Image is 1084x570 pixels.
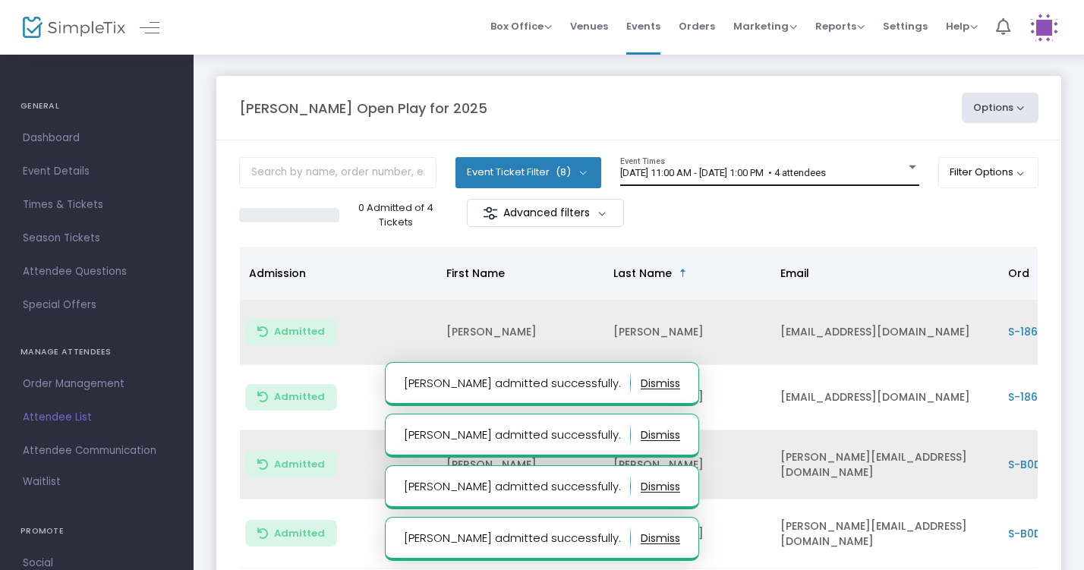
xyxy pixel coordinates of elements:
span: Reports [815,19,865,33]
button: Options [962,93,1039,123]
td: [PERSON_NAME] [437,300,604,365]
span: Order Management [23,374,171,394]
button: dismiss [641,526,680,550]
span: S-B0D115B0-1 [1008,457,1079,472]
span: First Name [446,266,505,281]
img: filter [483,206,498,221]
span: Admission [249,266,306,281]
button: Admitted [245,520,337,546]
button: dismiss [641,474,680,499]
p: [PERSON_NAME] admitted successfully. [404,371,631,395]
td: [PERSON_NAME] [604,300,771,365]
span: Sortable [677,267,689,279]
span: Special Offers [23,295,171,315]
button: Admitted [245,451,337,477]
m-button: Advanced filters [467,199,624,227]
span: S-B0D115B0-1 [1008,526,1079,541]
td: [PERSON_NAME][EMAIL_ADDRESS][DOMAIN_NAME] [771,430,999,499]
span: Events [626,7,660,46]
span: Times & Tickets [23,195,171,215]
input: Search by name, order number, email, ip address [239,157,436,188]
button: Admitted [245,384,337,411]
button: Admitted [245,319,337,345]
div: Data table [240,247,1038,568]
span: [DATE] 11:00 AM - [DATE] 1:00 PM • 4 attendees [620,167,826,178]
span: Help [946,19,978,33]
button: dismiss [641,371,680,395]
button: Filter Options [938,157,1039,187]
span: Orders [679,7,715,46]
span: Last Name [613,266,672,281]
span: (8) [556,166,571,178]
span: Venues [570,7,608,46]
span: Settings [883,7,928,46]
td: [EMAIL_ADDRESS][DOMAIN_NAME] [771,365,999,430]
span: Attendee Communication [23,441,171,461]
span: Admitted [274,391,325,403]
button: Event Ticket Filter(8) [455,157,601,187]
span: Waitlist [23,474,61,490]
h4: PROMOTE [20,516,173,546]
span: Admitted [274,527,325,540]
p: 0 Admitted of 4 Tickets [345,200,446,230]
span: Order ID [1008,266,1054,281]
td: [EMAIL_ADDRESS][DOMAIN_NAME] [771,300,999,365]
span: Season Tickets [23,228,171,248]
h4: GENERAL [20,91,173,121]
p: [PERSON_NAME] admitted successfully. [404,526,631,550]
span: Attendee Questions [23,262,171,282]
p: [PERSON_NAME] admitted successfully. [404,423,631,447]
h4: MANAGE ATTENDEES [20,337,173,367]
span: Admitted [274,326,325,338]
span: Marketing [733,19,797,33]
span: Box Office [490,19,552,33]
span: Event Details [23,162,171,181]
p: [PERSON_NAME] admitted successfully. [404,474,631,499]
span: Dashboard [23,128,171,148]
span: Email [780,266,809,281]
span: Admitted [274,458,325,471]
m-panel-title: [PERSON_NAME] Open Play for 2025 [239,98,487,118]
span: Attendee List [23,408,171,427]
td: [PERSON_NAME][EMAIL_ADDRESS][DOMAIN_NAME] [771,499,999,568]
button: dismiss [641,423,680,447]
